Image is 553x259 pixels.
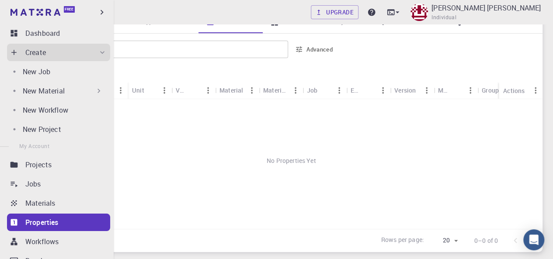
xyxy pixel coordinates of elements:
[17,6,49,14] span: Support
[307,82,317,99] div: Job
[25,217,59,228] p: Properties
[381,235,424,245] p: Rows per page:
[390,82,434,99] div: Version
[25,159,52,170] p: Projects
[132,82,144,99] div: Unit
[176,82,187,99] div: Value
[40,99,543,222] div: No Properties Yet
[128,82,171,99] div: Unit
[23,66,50,77] p: New Job
[114,83,128,97] button: Menu
[503,82,525,99] div: Actions
[7,44,110,61] div: Create
[187,83,201,97] button: Sort
[482,82,502,99] div: Groups
[410,3,428,21] img: emmanuel selorm agbesi
[289,83,303,97] button: Menu
[25,179,41,189] p: Jobs
[157,83,171,97] button: Menu
[19,142,49,149] span: My Account
[438,82,449,99] div: Model
[431,13,456,22] span: Individual
[7,121,107,138] a: New Project
[10,9,60,16] img: logo
[7,194,110,212] a: Materials
[7,101,107,119] a: New Workflow
[376,83,390,97] button: Menu
[499,82,543,99] div: Actions
[23,105,68,115] p: New Workflow
[245,83,259,97] button: Menu
[7,214,110,231] a: Properties
[362,83,376,97] button: Sort
[303,82,346,99] div: Job
[7,175,110,193] a: Jobs
[23,124,61,135] p: New Project
[346,82,390,99] div: Engine
[23,86,65,96] p: New Material
[394,82,416,99] div: Version
[428,234,460,247] div: 20
[420,83,434,97] button: Menu
[259,82,303,99] div: Material Formula
[7,156,110,173] a: Projects
[434,82,477,99] div: Model
[219,82,243,99] div: Material
[529,83,543,97] button: Menu
[25,47,46,58] p: Create
[25,28,60,38] p: Dashboard
[431,3,541,13] p: [PERSON_NAME] [PERSON_NAME]
[332,83,346,97] button: Menu
[474,236,498,245] p: 0–0 of 0
[311,5,358,19] a: Upgrade
[449,83,463,97] button: Sort
[463,83,477,97] button: Menu
[351,82,362,99] div: Engine
[215,82,259,99] div: Material
[171,82,215,99] div: Value
[7,63,107,80] a: New Job
[201,83,215,97] button: Menu
[7,233,110,250] a: Workflows
[25,236,59,247] p: Workflows
[523,229,544,250] div: Open Intercom Messenger
[292,42,337,56] button: Advanced
[263,82,289,99] div: Material Formula
[7,24,110,42] a: Dashboard
[7,82,107,100] div: New Material
[25,198,55,208] p: Materials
